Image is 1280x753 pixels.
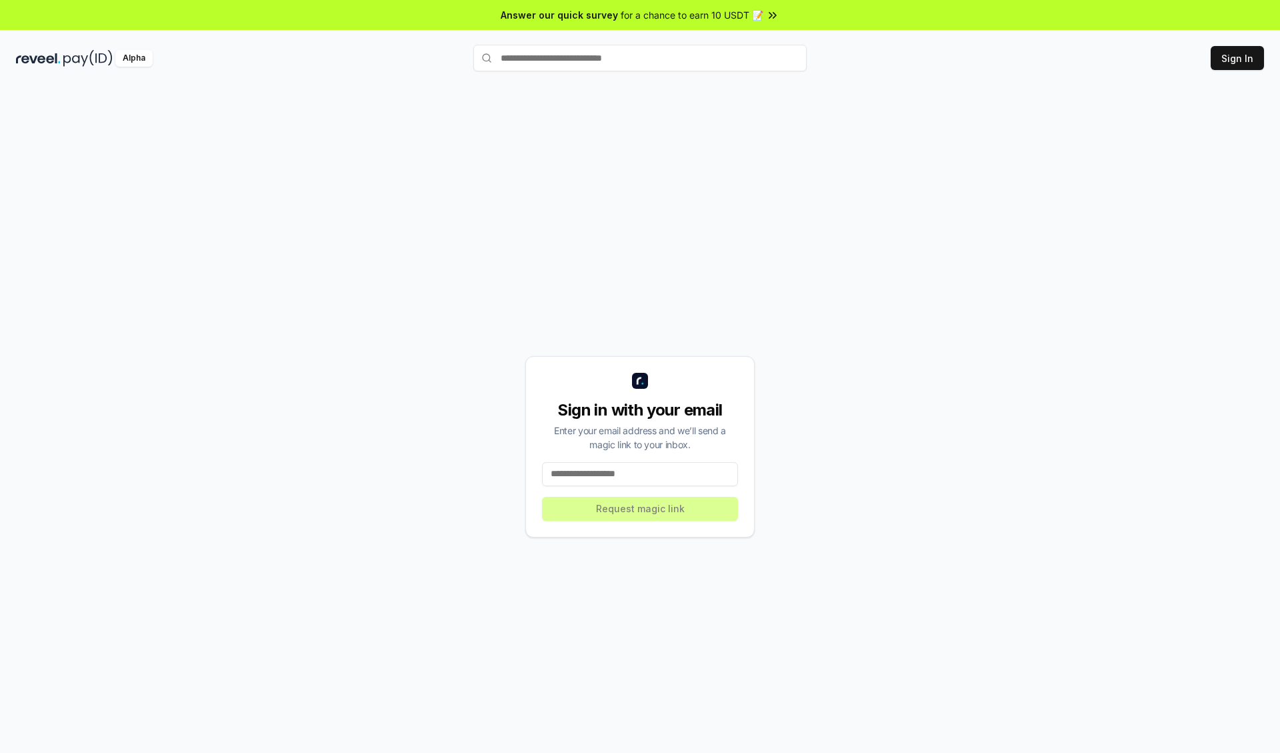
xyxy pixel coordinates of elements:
div: Sign in with your email [542,400,738,421]
span: Answer our quick survey [501,8,618,22]
div: Alpha [115,50,153,67]
img: logo_small [632,373,648,389]
img: reveel_dark [16,50,61,67]
span: for a chance to earn 10 USDT 📝 [621,8,763,22]
img: pay_id [63,50,113,67]
div: Enter your email address and we’ll send a magic link to your inbox. [542,424,738,452]
button: Sign In [1211,46,1264,70]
